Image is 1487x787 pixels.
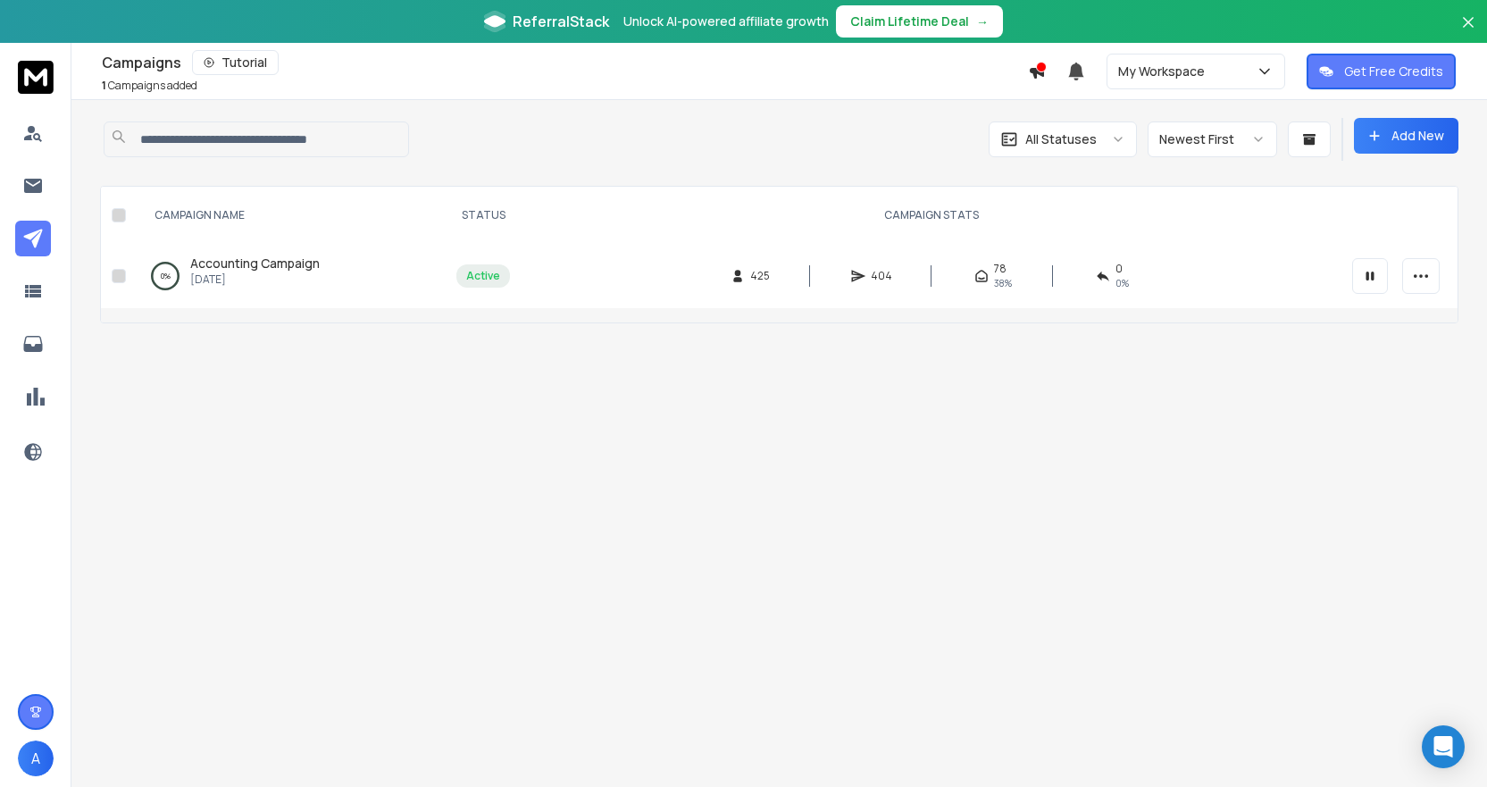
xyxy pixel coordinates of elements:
[521,187,1341,244] th: CAMPAIGN STATS
[161,267,171,285] p: 0 %
[994,262,1007,276] span: 78
[102,79,197,93] p: Campaigns added
[1354,118,1458,154] button: Add New
[513,11,609,32] span: ReferralStack
[1422,725,1465,768] div: Open Intercom Messenger
[1457,11,1480,54] button: Close banner
[190,272,320,287] p: [DATE]
[18,741,54,776] button: A
[994,276,1012,290] span: 38 %
[836,5,1003,38] button: Claim Lifetime Deal→
[750,269,770,283] span: 425
[190,255,320,272] span: Accounting Campaign
[1115,276,1129,290] span: 0 %
[1025,130,1097,148] p: All Statuses
[1148,121,1277,157] button: Newest First
[102,50,1028,75] div: Campaigns
[133,187,446,244] th: CAMPAIGN NAME
[102,78,106,93] span: 1
[1118,63,1212,80] p: My Workspace
[976,13,989,30] span: →
[871,269,892,283] span: 404
[133,244,446,308] td: 0%Accounting Campaign[DATE]
[446,187,521,244] th: STATUS
[190,255,320,272] a: Accounting Campaign
[1307,54,1456,89] button: Get Free Credits
[1344,63,1443,80] p: Get Free Credits
[466,269,500,283] div: Active
[623,13,829,30] p: Unlock AI-powered affiliate growth
[192,50,279,75] button: Tutorial
[1115,262,1123,276] span: 0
